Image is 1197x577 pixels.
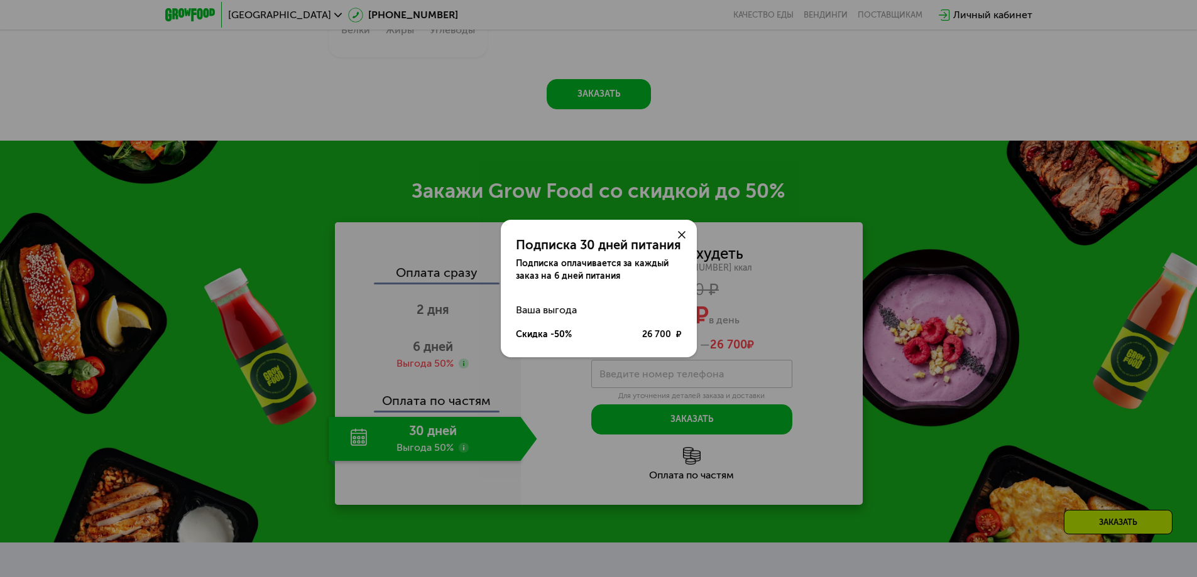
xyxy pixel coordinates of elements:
[516,298,682,323] div: Ваша выгода
[516,328,572,341] div: Скидка -50%
[642,328,682,341] div: 26 700
[676,328,682,341] span: ₽
[516,237,682,252] div: Подписка 30 дней питания
[516,257,682,283] div: Подписка оплачивается за каждый заказ на 6 дней питания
